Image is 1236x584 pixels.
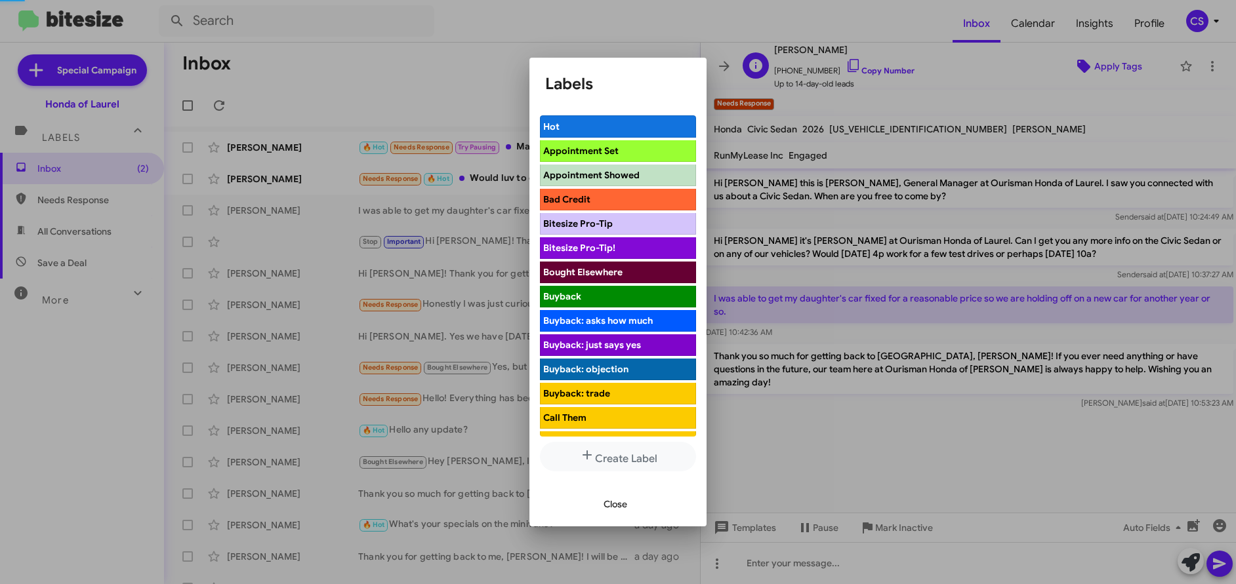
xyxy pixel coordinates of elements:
[545,73,691,94] h1: Labels
[543,193,590,205] span: Bad Credit
[543,436,578,448] span: CLOWN
[543,169,640,181] span: Appointment Showed
[543,121,560,132] span: Hot
[604,492,627,516] span: Close
[540,442,696,471] button: Create Label
[543,145,619,157] span: Appointment Set
[543,290,581,302] span: Buyback
[543,218,613,229] span: Bitesize Pro-Tip
[543,339,641,351] span: Buyback: just says yes
[593,492,638,516] button: Close
[543,242,615,254] span: Bitesize Pro-Tip!
[543,387,610,399] span: Buyback: trade
[543,363,628,375] span: Buyback: objection
[543,412,587,423] span: Call Them
[543,315,653,326] span: Buyback: asks how much
[543,266,623,278] span: Bought Elsewhere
